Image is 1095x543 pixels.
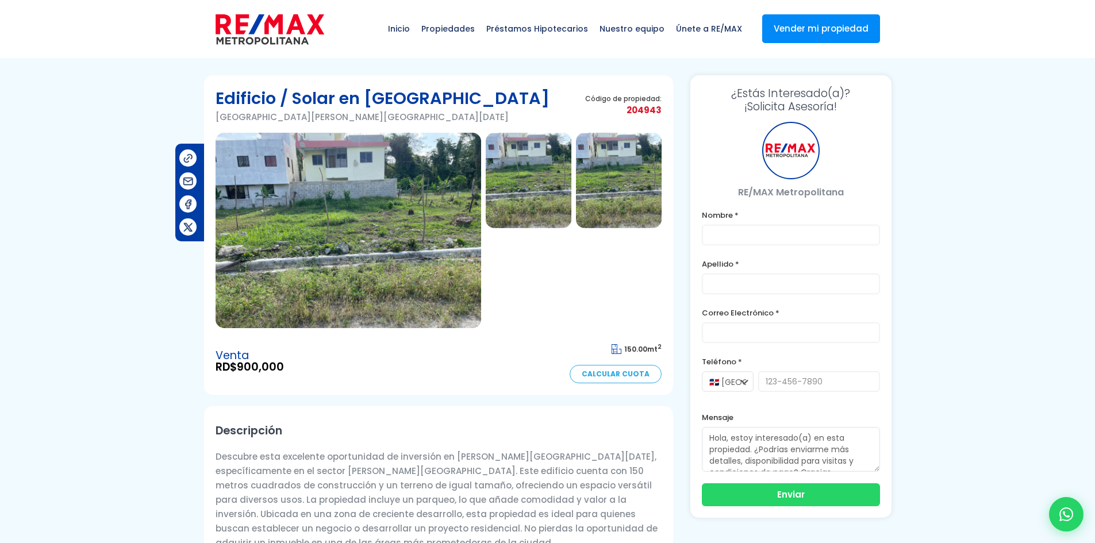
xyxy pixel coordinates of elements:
p: RE/MAX Metropolitana [702,185,880,199]
span: mt [612,344,662,354]
h2: Descripción [216,418,662,444]
h3: ¡Solicita Asesoría! [702,87,880,113]
a: Calcular Cuota [570,365,662,383]
img: Edificio / Solar en Villa Mella [576,133,662,228]
div: RE/MAX Metropolitana [762,122,820,179]
span: Inicio [382,11,416,46]
p: [GEOGRAPHIC_DATA][PERSON_NAME][GEOGRAPHIC_DATA][DATE] [216,110,550,124]
img: Edificio / Solar en Villa Mella [486,133,571,228]
input: 123-456-7890 [758,371,880,392]
label: Mensaje [702,410,880,425]
img: Compartir [182,152,194,164]
label: Apellido * [702,257,880,271]
img: Compartir [182,198,194,210]
span: Venta [216,350,284,361]
span: ¿Estás Interesado(a)? [702,87,880,100]
span: Únete a RE/MAX [670,11,748,46]
span: Préstamos Hipotecarios [481,11,594,46]
label: Nombre * [702,208,880,222]
img: Compartir [182,175,194,187]
img: Compartir [182,221,194,233]
sup: 2 [658,342,662,351]
a: Vender mi propiedad [762,14,880,43]
span: 204943 [585,103,662,117]
span: RD$ [216,361,284,373]
button: Enviar [702,483,880,506]
label: Correo Electrónico * [702,306,880,320]
span: Código de propiedad: [585,94,662,103]
textarea: Hola, estoy interesado(a) en esta propiedad. ¿Podrías enviarme más detalles, disponibilidad para ... [702,427,880,472]
span: Propiedades [416,11,481,46]
span: Nuestro equipo [594,11,670,46]
img: Edificio / Solar en Villa Mella [216,133,481,328]
label: Teléfono * [702,355,880,369]
span: 900,000 [237,359,284,375]
h1: Edificio / Solar en [GEOGRAPHIC_DATA] [216,87,550,110]
span: 150.00 [624,344,647,354]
